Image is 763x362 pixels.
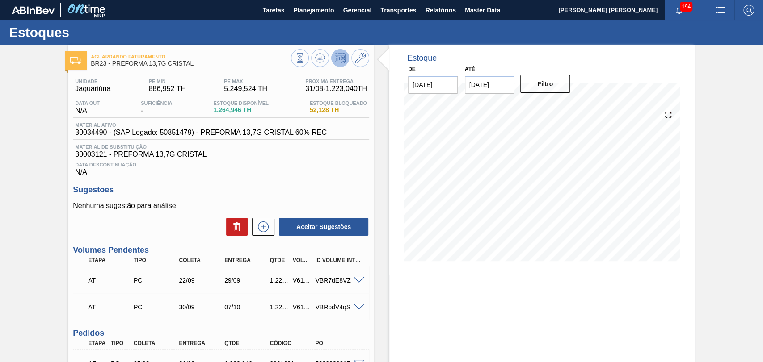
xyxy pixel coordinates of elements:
div: Tipo [109,340,132,346]
div: N/A [73,158,369,176]
div: PO [313,340,363,346]
span: Suficiência [141,100,172,106]
span: 30034490 - (SAP Legado: 50851479) - PREFORMA 13,7G CRISTAL 60% REC [75,129,327,137]
button: Notificações [665,4,693,17]
img: userActions [715,5,725,16]
span: Aguardando Faturamento [91,54,291,59]
img: TNhmsLtSVTkK8tSr43FrP2fwEKptu5GPRR3wAAAABJRU5ErkJggg== [12,6,55,14]
div: 30/09/2025 [177,304,227,311]
p: AT [88,304,134,311]
span: Próxima Entrega [305,79,367,84]
label: Até [465,66,475,72]
span: 886,952 TH [149,85,186,93]
h1: Estoques [9,27,168,37]
div: Pedido de Compra [131,304,182,311]
div: Id Volume Interno [313,257,363,263]
span: PE MAX [224,79,267,84]
div: Aguardando Informações de Transporte [86,270,136,290]
span: Material de Substituição [75,144,367,150]
div: Estoque [407,54,437,63]
img: Ícone [70,57,81,64]
div: - [139,100,174,115]
span: Master Data [465,5,500,16]
span: Transportes [380,5,416,16]
div: Entrega [177,340,227,346]
span: Data Descontinuação [75,162,367,167]
span: Material ativo [75,122,327,128]
div: Qtde [268,257,291,263]
div: Coleta [177,257,227,263]
div: Etapa [86,340,109,346]
span: Tarefas [263,5,285,16]
div: 22/09/2025 [177,277,227,284]
span: 5.249,524 TH [224,85,267,93]
button: Filtro [520,75,570,93]
div: Coleta [131,340,182,346]
div: 1.223,040 [268,277,291,284]
div: 1.223,040 [268,304,291,311]
div: Código [268,340,318,346]
div: V618451 [291,304,314,311]
div: Aguardando Informações de Transporte [86,297,136,317]
button: Visão Geral dos Estoques [291,49,309,67]
img: Logout [743,5,754,16]
div: N/A [73,100,102,115]
div: Aceitar Sugestões [274,217,369,237]
div: Excluir Sugestões [222,218,248,236]
div: Nova sugestão [248,218,274,236]
div: VBRpdV4qS [313,304,363,311]
span: Unidade [75,79,110,84]
div: 07/10/2025 [222,304,273,311]
span: Data out [75,100,100,106]
input: dd/mm/yyyy [408,76,458,94]
input: dd/mm/yyyy [465,76,514,94]
span: 31/08 - 1.223,040 TH [305,85,367,93]
span: 30003121 - PREFORMA 13,7G CRISTAL [75,150,367,158]
span: Jaguariúna [75,85,110,93]
span: Gerencial [343,5,372,16]
div: Volume Portal [291,257,314,263]
p: AT [88,277,134,284]
span: Estoque Bloqueado [310,100,367,106]
div: Tipo [131,257,182,263]
span: 52,128 TH [310,107,367,113]
div: Pedido de Compra [131,277,182,284]
span: BR23 - PREFORMA 13,7G CRISTAL [91,60,291,67]
div: Etapa [86,257,136,263]
h3: Sugestões [73,185,369,195]
button: Atualizar Gráfico [311,49,329,67]
button: Ir ao Master Data / Geral [351,49,369,67]
h3: Volumes Pendentes [73,245,369,255]
span: PE MIN [149,79,186,84]
div: Entrega [222,257,273,263]
p: Nenhuma sugestão para análise [73,202,369,210]
span: Planejamento [293,5,334,16]
h3: Pedidos [73,329,369,338]
div: V618450 [291,277,314,284]
div: Qtde [222,340,273,346]
span: Relatórios [425,5,455,16]
button: Aceitar Sugestões [279,218,368,236]
span: 194 [680,2,692,12]
span: 1.264,946 TH [213,107,268,113]
div: 29/09/2025 [222,277,273,284]
label: De [408,66,416,72]
div: VBR7dE8VZ [313,277,363,284]
span: Estoque Disponível [213,100,268,106]
button: Desprogramar Estoque [331,49,349,67]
